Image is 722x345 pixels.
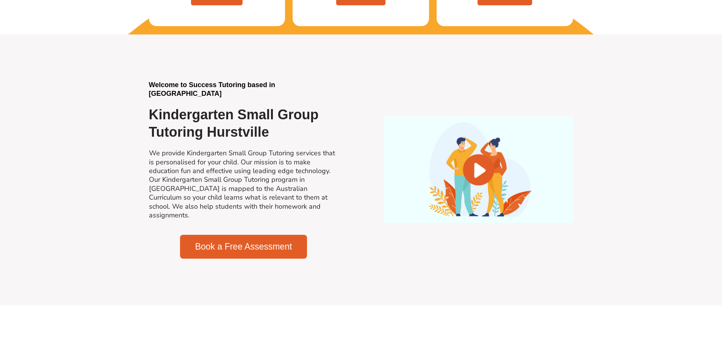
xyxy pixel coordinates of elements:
[149,106,338,142] h2: Kindergarten Small Group Tutoring Hurstville
[149,81,338,98] h2: Welcome to Success Tutoring based in [GEOGRAPHIC_DATA]
[684,309,722,345] iframe: Chat Widget
[195,242,292,251] span: Book a Free Assessment
[180,235,307,259] a: Book a Free Assessment
[149,149,338,220] h2: We provide Kindergarten Small Group Tutoring services that is personalised for your child. Our mi...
